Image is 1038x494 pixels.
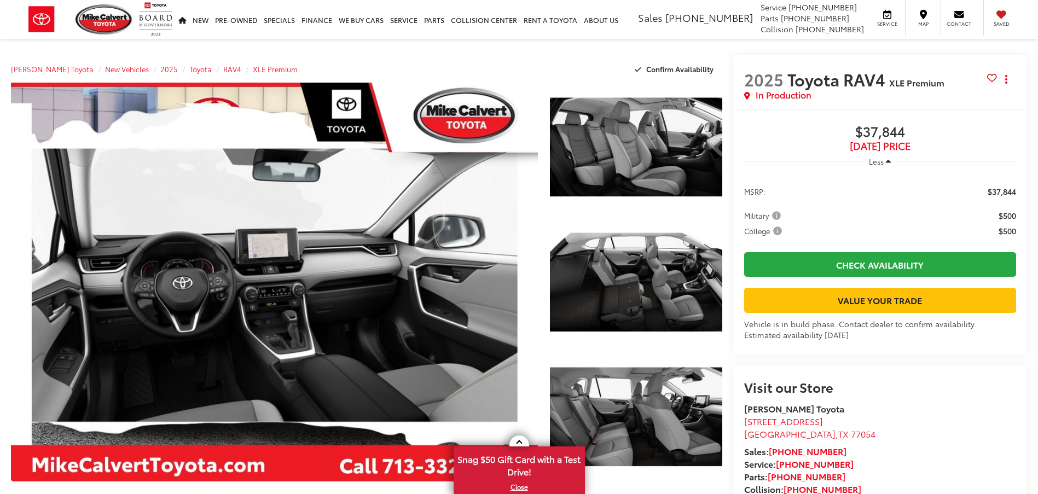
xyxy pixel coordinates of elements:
span: [STREET_ADDRESS] [744,415,823,427]
a: New Vehicles [105,64,149,74]
span: MSRP: [744,186,766,197]
span: Saved [989,20,1013,27]
span: 2025 [744,67,784,91]
span: $500 [999,225,1016,236]
span: Military [744,210,783,221]
span: [PHONE_NUMBER] [665,10,753,25]
a: [PHONE_NUMBER] [776,457,854,470]
a: Expand Photo 2 [550,218,722,347]
span: Service [875,20,900,27]
span: Map [911,20,935,27]
strong: [PERSON_NAME] Toyota [744,402,844,415]
strong: Service: [744,457,854,470]
span: $500 [999,210,1016,221]
a: Toyota [189,64,212,74]
span: $37,844 [988,186,1016,197]
span: [PHONE_NUMBER] [781,13,849,24]
span: dropdown dots [1005,75,1007,84]
span: XLE Premium [889,76,944,89]
a: Check Availability [744,252,1016,277]
a: [PERSON_NAME] Toyota [11,64,94,74]
img: 2025 Toyota RAV4 XLE Premium [548,81,724,213]
a: RAV4 [223,64,241,74]
a: Expand Photo 0 [11,83,538,481]
span: Toyota RAV4 [787,67,889,91]
img: Mike Calvert Toyota [76,4,134,34]
img: 2025 Toyota RAV4 XLE Premium [5,80,543,484]
img: 2025 Toyota RAV4 XLE Premium [548,216,724,348]
a: Expand Photo 1 [550,83,722,212]
span: Sales [638,10,663,25]
button: College [744,225,786,236]
span: TX [838,427,849,440]
span: [GEOGRAPHIC_DATA] [744,427,836,440]
span: Service [761,2,786,13]
a: 2025 [160,64,178,74]
span: 77054 [851,427,875,440]
a: Value Your Trade [744,288,1016,312]
img: 2025 Toyota RAV4 XLE Premium [548,351,724,483]
a: [PHONE_NUMBER] [769,445,846,457]
span: College [744,225,784,236]
button: Less [864,152,897,171]
span: Collision [761,24,793,34]
span: Confirm Availability [646,64,714,74]
span: In Production [756,89,811,101]
span: Contact [947,20,971,27]
a: XLE Premium [253,64,298,74]
strong: Parts: [744,470,845,483]
button: Military [744,210,785,221]
span: Less [869,156,884,166]
a: [STREET_ADDRESS] [GEOGRAPHIC_DATA],TX 77054 [744,415,875,440]
strong: Sales: [744,445,846,457]
span: [PHONE_NUMBER] [796,24,864,34]
span: [PHONE_NUMBER] [788,2,857,13]
button: Confirm Availability [629,60,722,79]
div: Vehicle is in build phase. Contact dealer to confirm availability. Estimated availability [DATE] [744,318,1016,340]
h2: Visit our Store [744,380,1016,394]
span: Parts [761,13,779,24]
span: , [744,427,875,440]
a: [PHONE_NUMBER] [768,470,845,483]
button: Actions [997,69,1016,89]
span: Snag $50 Gift Card with a Test Drive! [455,447,584,481]
span: [DATE] PRICE [744,141,1016,152]
span: $37,844 [744,124,1016,141]
a: Expand Photo 3 [550,352,722,481]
